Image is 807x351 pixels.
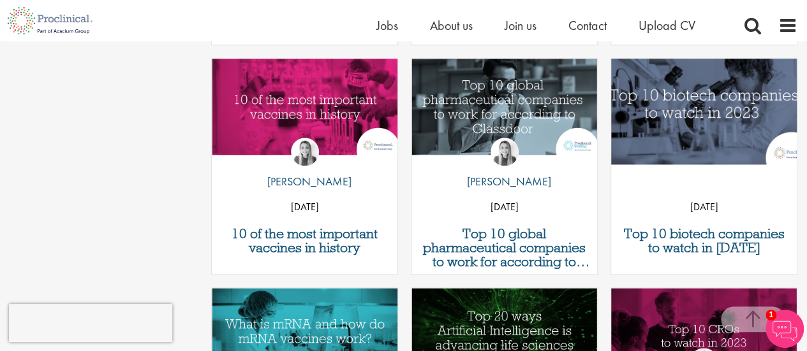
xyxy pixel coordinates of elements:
[611,197,797,217] p: [DATE]
[291,138,319,166] img: Hannah Burke
[505,17,537,34] a: Join us
[9,304,172,342] iframe: reCAPTCHA
[491,138,519,166] img: Hannah Burke
[618,227,790,255] a: Top 10 biotech companies to watch in [DATE]
[212,59,397,171] a: Link to a post
[411,59,597,155] img: Top 10 pharmaceutical companies to work for
[212,197,397,217] p: [DATE]
[218,227,391,255] a: 10 of the most important vaccines in history
[418,227,591,269] a: Top 10 global pharmaceutical companies to work for according to Glassdoor
[639,17,695,34] a: Upload CV
[376,17,398,34] a: Jobs
[411,197,597,217] p: [DATE]
[457,172,551,191] p: [PERSON_NAME]
[568,17,607,34] a: Contact
[430,17,473,34] a: About us
[258,138,352,197] a: Hannah Burke [PERSON_NAME]
[611,59,797,171] a: Link to a post
[457,138,551,197] a: Hannah Burke [PERSON_NAME]
[258,172,352,191] p: [PERSON_NAME]
[212,59,397,155] img: Top vaccines in history
[411,59,597,171] a: Link to a post
[766,310,804,348] img: Chatbot
[766,310,776,320] span: 1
